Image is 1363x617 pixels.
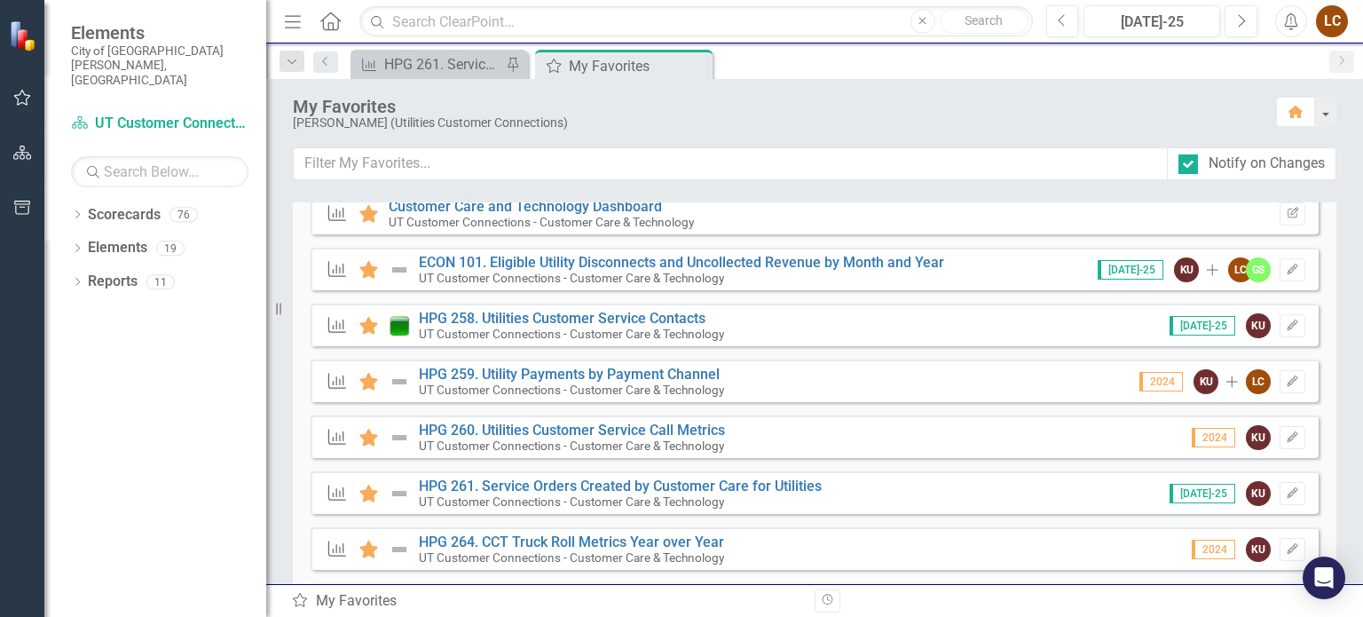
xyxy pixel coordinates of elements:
[419,439,724,453] small: UT Customer Connections - Customer Care & Technology
[71,44,248,87] small: City of [GEOGRAPHIC_DATA][PERSON_NAME], [GEOGRAPHIC_DATA]
[71,114,248,134] a: UT Customer Connections - Customer Care & Technology
[169,207,198,222] div: 76
[1194,369,1218,394] div: KU
[1139,372,1183,392] span: 2024
[1228,257,1253,282] div: LC
[146,274,175,289] div: 11
[419,254,944,271] a: ECON 101. Eligible Utility Disconnects and Uncollected Revenue by Month and Year
[291,591,801,612] div: My Favorites
[1246,257,1271,282] div: GS
[389,371,410,392] img: Not Defined
[1316,5,1348,37] button: LC
[1246,537,1271,562] div: KU
[389,198,662,215] a: Customer Care and Technology Dashboard
[9,20,40,51] img: ClearPoint Strategy
[389,215,694,229] small: UT Customer Connections - Customer Care & Technology
[1174,257,1199,282] div: KU
[1192,428,1235,447] span: 2024
[940,9,1028,34] button: Search
[419,271,724,285] small: UT Customer Connections - Customer Care & Technology
[359,6,1032,37] input: Search ClearPoint...
[1246,313,1271,338] div: KU
[88,272,138,292] a: Reports
[389,483,410,504] img: Not Defined
[389,427,410,448] img: Not Defined
[419,383,724,397] small: UT Customer Connections - Customer Care & Technology
[156,241,185,256] div: 19
[293,116,1258,130] div: [PERSON_NAME] (Utilities Customer Connections)
[71,156,248,187] input: Search Below...
[419,366,720,383] a: HPG 259. Utility Payments by Payment Channel
[419,534,724,550] a: HPG 264. CCT Truck Roll Metrics Year over Year
[1170,484,1235,503] span: [DATE]-25
[419,327,724,341] small: UT Customer Connections - Customer Care & Technology
[1246,369,1271,394] div: LC
[1098,260,1163,280] span: [DATE]-25
[1246,425,1271,450] div: KU
[293,147,1168,180] input: Filter My Favorites...
[389,315,410,336] img: On Target
[293,97,1258,116] div: My Favorites
[419,494,724,509] small: UT Customer Connections - Customer Care & Technology
[1246,481,1271,506] div: KU
[1192,540,1235,559] span: 2024
[389,259,410,281] img: Not Defined
[419,550,724,565] small: UT Customer Connections - Customer Care & Technology
[965,13,1003,28] span: Search
[355,53,501,75] a: HPG 261. Service Orders Created by Customer Care for Utilities
[1083,5,1220,37] button: [DATE]-25
[389,539,410,560] img: Not Defined
[569,55,708,77] div: My Favorites
[1170,316,1235,336] span: [DATE]-25
[71,22,248,44] span: Elements
[88,238,147,258] a: Elements
[419,310,705,327] a: HPG 258. Utilities Customer Service Contacts
[1303,557,1345,599] div: Open Intercom Messenger
[384,53,501,75] div: HPG 261. Service Orders Created by Customer Care for Utilities
[419,478,822,494] a: HPG 261. Service Orders Created by Customer Care for Utilities
[1090,12,1214,33] div: [DATE]-25
[419,422,725,439] a: HPG 260. Utilities Customer Service Call Metrics
[1209,154,1325,174] div: Notify on Changes
[88,205,161,225] a: Scorecards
